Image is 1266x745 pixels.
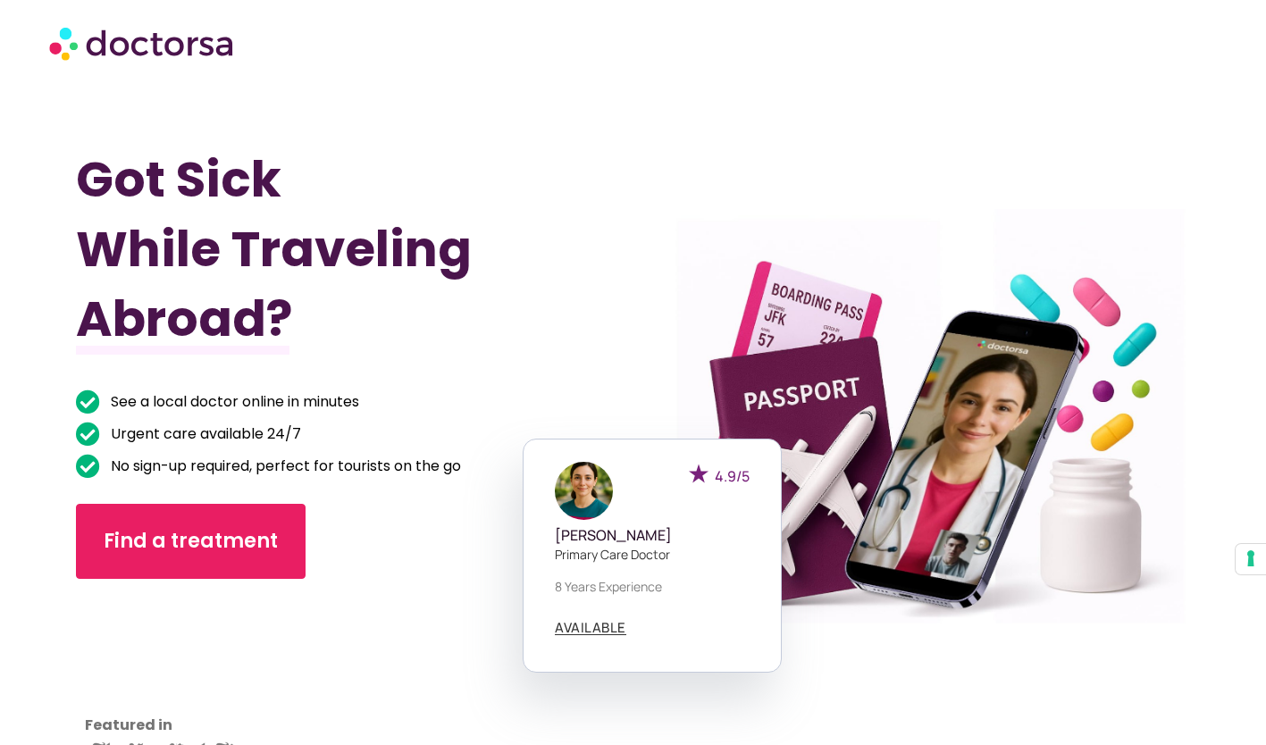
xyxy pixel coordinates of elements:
[555,527,750,544] h5: [PERSON_NAME]
[106,454,461,479] span: No sign-up required, perfect for tourists on the go
[555,577,750,596] p: 8 years experience
[555,621,626,635] a: AVAILABLE
[106,389,359,414] span: See a local doctor online in minutes
[85,606,246,740] iframe: Customer reviews powered by Trustpilot
[76,504,306,579] a: Find a treatment
[85,715,172,735] strong: Featured in
[76,145,549,354] h1: Got Sick While Traveling Abroad?
[555,545,750,564] p: Primary care doctor
[715,466,750,486] span: 4.9/5
[106,422,301,447] span: Urgent care available 24/7
[104,527,278,556] span: Find a treatment
[555,621,626,634] span: AVAILABLE
[1236,544,1266,574] button: Your consent preferences for tracking technologies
